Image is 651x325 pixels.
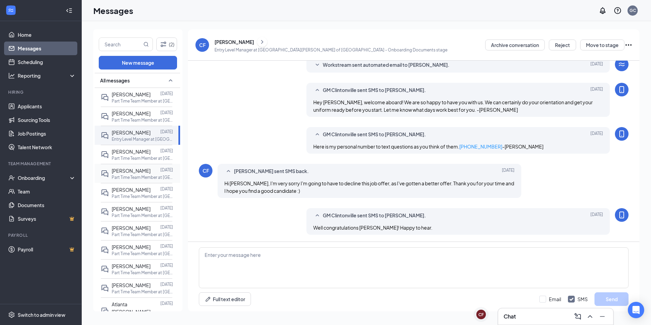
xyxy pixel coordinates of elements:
[8,174,15,181] svg: UserCheck
[234,167,309,175] span: [PERSON_NAME] sent SMS back.
[101,189,109,197] svg: DoubleChat
[112,174,173,180] p: Part Time Team Member at [GEOGRAPHIC_DATA][PERSON_NAME] of [GEOGRAPHIC_DATA]
[18,212,76,226] a: SurveysCrown
[112,194,173,199] p: Part Time Team Member at [GEOGRAPHIC_DATA][PERSON_NAME] of [GEOGRAPHIC_DATA]
[502,167,514,175] span: [DATE]
[101,151,109,159] svg: DoubleChat
[18,113,76,127] a: Sourcing Tools
[215,47,447,53] p: Entry Level Manager at [GEOGRAPHIC_DATA][PERSON_NAME] of [GEOGRAPHIC_DATA] - Onboarding Documents...
[99,38,142,51] input: Search
[8,161,75,167] div: Team Management
[224,180,514,194] span: Hi [PERSON_NAME], I'm very sorry I'm going to have to decline this job offer, as I've gotten a be...
[101,93,109,102] svg: DoubleChat
[101,227,109,235] svg: DoubleChat
[18,28,76,42] a: Home
[215,38,254,45] div: [PERSON_NAME]
[8,232,75,238] div: Payroll
[112,251,173,257] p: Part Time Team Member at [GEOGRAPHIC_DATA][PERSON_NAME] of [GEOGRAPHIC_DATA]
[160,262,173,268] p: [DATE]
[598,312,606,321] svg: Minimize
[224,167,233,175] svg: SmallChevronUp
[160,281,173,287] p: [DATE]
[313,212,321,220] svg: SmallChevronUp
[112,289,173,295] p: Part Time Team Member at [GEOGRAPHIC_DATA][PERSON_NAME] of [GEOGRAPHIC_DATA]
[618,211,626,219] svg: MobileSms
[112,98,173,104] p: Part Time Team Member at [GEOGRAPHIC_DATA][PERSON_NAME] of [GEOGRAPHIC_DATA]
[160,91,173,96] p: [DATE]
[313,99,593,113] span: Hey [PERSON_NAME], welcome aboard! We are so happy to have you with us. We can certainly do your ...
[143,42,149,47] svg: MagnifyingGlass
[112,270,173,276] p: Part Time Team Member at [GEOGRAPHIC_DATA][PERSON_NAME] of [GEOGRAPHIC_DATA]
[590,86,603,94] span: [DATE]
[112,91,150,97] span: [PERSON_NAME]
[549,40,576,50] button: Reject
[112,149,150,155] span: [PERSON_NAME]
[313,143,543,150] span: Here is my personal number to text questions as you think of them. -[PERSON_NAME]
[590,130,603,139] span: [DATE]
[599,6,607,15] svg: Notifications
[630,7,636,13] div: GC
[18,42,76,55] a: Messages
[624,41,633,49] svg: Ellipses
[618,60,626,68] svg: WorkstreamLogo
[160,224,173,230] p: [DATE]
[160,300,173,306] p: [DATE]
[93,5,133,16] h1: Messages
[323,86,426,94] span: GM Clintonville sent SMS to [PERSON_NAME].
[199,292,251,306] button: Full text editorPen
[323,130,426,139] span: GM Clintonville sent SMS to [PERSON_NAME].
[7,7,14,14] svg: WorkstreamLogo
[112,168,150,174] span: [PERSON_NAME]
[112,155,173,161] p: Part Time Team Member at [GEOGRAPHIC_DATA][PERSON_NAME] of [GEOGRAPHIC_DATA]
[18,243,76,256] a: PayrollCrown
[160,186,173,192] p: [DATE]
[112,232,173,237] p: Part Time Team Member at [GEOGRAPHIC_DATA][PERSON_NAME] of [GEOGRAPHIC_DATA]
[618,130,626,138] svg: MobileSms
[628,302,644,318] div: Open Intercom Messenger
[112,206,150,212] span: [PERSON_NAME]
[112,244,150,250] span: [PERSON_NAME]
[18,174,70,181] div: Onboarding
[572,311,583,322] button: ComposeMessage
[160,205,173,211] p: [DATE]
[112,301,150,315] span: Atlanta [PERSON_NAME]
[485,40,545,50] button: Archive conversation
[160,110,173,115] p: [DATE]
[18,127,76,140] a: Job Postings
[618,86,626,94] svg: MobileSms
[159,40,168,48] svg: Filter
[66,7,73,14] svg: Collapse
[574,312,582,321] svg: ComposeMessage
[101,112,109,121] svg: DoubleChat
[313,61,321,69] svg: SmallChevronDown
[112,110,150,117] span: [PERSON_NAME]
[101,208,109,216] svg: DoubleChat
[101,170,109,178] svg: DoubleChat
[112,129,150,136] span: [PERSON_NAME]
[112,263,150,269] span: [PERSON_NAME]
[101,307,109,315] svg: DoubleChat
[594,292,629,306] button: Send
[101,284,109,292] svg: DoubleChat
[313,225,432,231] span: Well congratulations [PERSON_NAME]! Happy to hear.
[160,167,173,173] p: [DATE]
[160,148,173,154] p: [DATE]
[18,311,65,318] div: Switch to admin view
[18,55,76,69] a: Scheduling
[18,140,76,154] a: Talent Network
[18,198,76,212] a: Documents
[323,212,426,220] span: GM Clintonville sent SMS to [PERSON_NAME].
[112,136,173,142] p: Entry Level Manager at [GEOGRAPHIC_DATA][PERSON_NAME] of [GEOGRAPHIC_DATA]
[8,311,15,318] svg: Settings
[203,167,209,174] div: CF
[156,37,177,51] button: Filter (2)
[112,225,150,231] span: [PERSON_NAME]
[257,37,267,47] button: ChevronRight
[590,61,603,69] span: [DATE]
[313,130,321,139] svg: SmallChevronUp
[99,56,177,69] button: New message
[478,312,484,318] div: CF
[585,311,596,322] button: ChevronUp
[101,265,109,273] svg: DoubleChat
[160,129,173,135] p: [DATE]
